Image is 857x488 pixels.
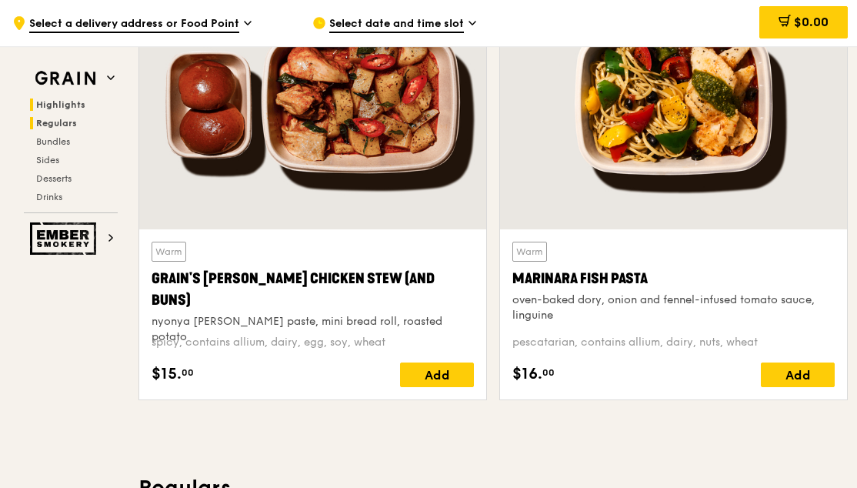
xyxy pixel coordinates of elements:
[182,366,194,379] span: 00
[30,222,101,255] img: Ember Smokery web logo
[400,363,474,387] div: Add
[29,16,239,33] span: Select a delivery address or Food Point
[794,15,829,29] span: $0.00
[36,118,77,129] span: Regulars
[36,99,85,110] span: Highlights
[152,242,186,262] div: Warm
[152,268,474,311] div: Grain's [PERSON_NAME] Chicken Stew (and buns)
[512,335,835,350] div: pescatarian, contains allium, dairy, nuts, wheat
[30,65,101,92] img: Grain web logo
[329,16,464,33] span: Select date and time slot
[152,363,182,386] span: $15.
[36,173,72,184] span: Desserts
[36,155,59,165] span: Sides
[152,335,474,350] div: spicy, contains allium, dairy, egg, soy, wheat
[152,314,474,345] div: nyonya [PERSON_NAME] paste, mini bread roll, roasted potato
[761,363,835,387] div: Add
[512,268,835,289] div: Marinara Fish Pasta
[542,366,555,379] span: 00
[512,363,542,386] span: $16.
[512,242,547,262] div: Warm
[36,136,70,147] span: Bundles
[512,292,835,323] div: oven-baked dory, onion and fennel-infused tomato sauce, linguine
[36,192,62,202] span: Drinks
